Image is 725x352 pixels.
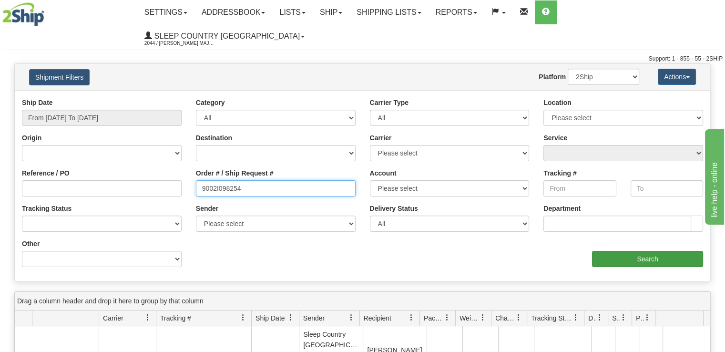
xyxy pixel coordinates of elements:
span: Charge [495,313,515,323]
label: Destination [196,133,232,143]
span: Shipment Issues [612,313,620,323]
div: Support: 1 - 855 - 55 - 2SHIP [2,55,723,63]
div: grid grouping header [15,292,710,311]
a: Pickup Status filter column settings [639,310,655,326]
span: Sender [303,313,325,323]
input: Search [592,251,703,267]
a: Tracking Status filter column settings [568,310,584,326]
a: Ship [313,0,349,24]
a: Charge filter column settings [511,310,527,326]
a: Reports [429,0,484,24]
a: Shipping lists [349,0,428,24]
a: Sleep Country [GEOGRAPHIC_DATA] 2044 / [PERSON_NAME] Major [PERSON_NAME] [137,24,312,48]
label: Order # / Ship Request # [196,168,274,178]
label: Account [370,168,397,178]
a: Carrier filter column settings [140,310,156,326]
label: Category [196,98,225,107]
label: Ship Date [22,98,53,107]
label: Location [543,98,571,107]
label: Tracking Status [22,204,71,213]
a: Ship Date filter column settings [283,310,299,326]
a: Settings [137,0,194,24]
label: Other [22,239,40,248]
label: Reference / PO [22,168,70,178]
span: Ship Date [255,313,285,323]
label: Delivery Status [370,204,418,213]
span: Carrier [103,313,123,323]
a: Sender filter column settings [343,310,359,326]
a: Weight filter column settings [475,310,491,326]
span: 2044 / [PERSON_NAME] Major [PERSON_NAME] [144,39,216,48]
button: Actions [658,69,696,85]
label: Department [543,204,581,213]
span: Tracking Status [531,313,572,323]
span: Weight [460,313,480,323]
label: Carrier [370,133,392,143]
button: Shipment Filters [29,69,90,85]
a: Addressbook [194,0,273,24]
a: Tracking # filter column settings [235,310,251,326]
span: Pickup Status [636,313,644,323]
label: Origin [22,133,41,143]
span: Sleep Country [GEOGRAPHIC_DATA] [152,32,300,40]
a: Recipient filter column settings [403,310,419,326]
a: Shipment Issues filter column settings [615,310,632,326]
label: Service [543,133,567,143]
label: Sender [196,204,218,213]
iframe: chat widget [703,127,724,225]
label: Tracking # [543,168,576,178]
input: From [543,180,616,197]
img: logo2044.jpg [2,2,44,26]
span: Delivery Status [588,313,596,323]
a: Packages filter column settings [439,310,455,326]
label: Platform [539,72,566,82]
span: Packages [424,313,444,323]
span: Tracking # [160,313,191,323]
div: live help - online [7,6,88,17]
a: Lists [272,0,312,24]
input: To [631,180,703,197]
a: Delivery Status filter column settings [592,310,608,326]
label: Carrier Type [370,98,408,107]
span: Recipient [364,313,391,323]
